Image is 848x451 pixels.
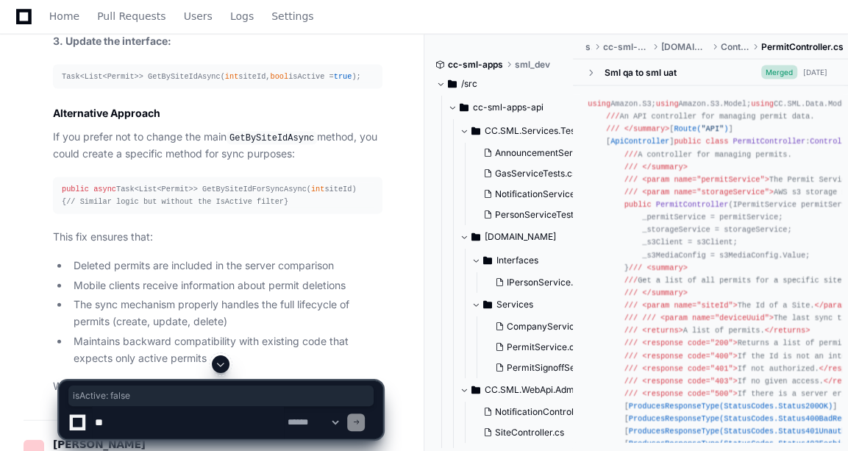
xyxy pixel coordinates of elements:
[448,96,574,119] button: cc-sml-apps-api
[311,185,324,193] span: int
[62,185,89,193] span: public
[606,112,619,121] span: ///
[69,296,382,330] li: The sync mechanism properly handles the full lifecycle of permits (create, update, delete)
[230,12,254,21] span: Logs
[642,175,769,184] span: <param name="permitService">
[448,59,503,71] span: cc-sml-apps
[448,75,457,93] svg: Directory
[624,124,670,133] span: </summary>
[53,35,171,47] strong: 3. Update the interface:
[460,119,586,143] button: CC.SML.Services.Tests/Services
[93,185,116,193] span: async
[477,205,589,225] button: PersonServiceTests.cs
[496,299,533,310] span: Services
[53,129,382,163] p: If you prefer not to change the main method, you could create a specific method for sync purposes:
[225,72,238,81] span: int
[49,12,79,21] span: Home
[661,41,709,53] span: [DOMAIN_NAME]
[460,225,586,249] button: [DOMAIN_NAME]
[642,188,774,196] span: <param name="storageService">
[460,99,468,116] svg: Directory
[69,258,382,274] li: Deleted permits are included in the server comparison
[477,143,589,163] button: AnnouncementServiceTests.cs
[495,168,577,180] span: GasServiceTests.cs
[69,277,382,294] li: Mobile clients receive information about permit deletions
[73,390,369,402] span: isActive: false
[624,150,638,159] span: ///
[624,301,638,310] span: ///
[69,333,382,367] li: Maintains backward compatibility with existing code that expects only active permits
[507,341,579,353] span: PermitService.cs
[473,102,544,113] span: cc-sml-apps-api
[483,252,492,269] svg: Directory
[271,12,313,21] span: Settings
[624,326,810,335] span: A list of permits.
[495,188,608,200] span: NotificationServiceTests.cs
[489,316,601,337] button: CompanyService.cs
[674,124,728,133] span: Route( )
[610,137,669,146] span: ApiController
[642,163,688,171] span: </summary>
[720,41,749,53] span: Controllers
[489,272,589,293] button: IPersonService.cs
[642,326,683,335] span: <returns>
[227,132,317,145] code: GetBySiteIdAsync
[624,188,638,196] span: ///
[270,72,288,81] span: bool
[603,41,649,53] span: cc-sml-apps-api
[642,352,737,361] span: <response code="400">
[706,137,729,146] span: class
[656,200,729,209] span: PermitController
[761,65,797,79] span: Merged
[733,137,806,146] span: PermitController
[461,78,477,90] span: /src
[485,231,556,243] span: [DOMAIN_NAME]
[483,296,492,313] svg: Directory
[507,277,582,288] span: IPersonService.cs
[485,125,586,137] span: CC.SML.Services.Tests/Services
[334,72,352,81] span: true
[751,99,774,108] span: using
[674,137,701,146] span: public
[66,197,284,206] span: // Similar logic but without the IsActive filter
[624,288,638,297] span: ///
[436,72,563,96] button: /src
[495,209,590,221] span: PersonServiceTests.cs
[477,184,589,205] button: NotificationServiceTests.cs
[624,276,638,285] span: ///
[656,99,679,108] span: using
[624,313,638,322] span: ///
[660,313,774,322] span: <param name="deviceUuid">
[606,112,814,121] span: An API controller for managing permit data.
[588,99,610,108] span: using
[496,255,538,266] span: Interfaces
[53,229,382,246] p: This fix ensures that:
[624,326,638,335] span: ///
[184,12,213,21] span: Users
[477,163,589,184] button: GasServiceTests.cs
[471,249,598,272] button: Interfaces
[624,200,652,209] span: public
[624,352,638,361] span: ///
[803,67,827,78] div: [DATE]
[642,288,688,297] span: </summary>
[624,276,847,285] span: Get a list of all permits for a specific site.
[765,326,810,335] span: </returns>
[642,301,737,310] span: <param name="siteId">
[97,12,165,21] span: Pull Requests
[471,228,480,246] svg: Directory
[761,41,844,53] span: PermitController.cs
[624,338,638,347] span: ///
[701,124,724,133] span: "API"
[642,338,737,347] span: <response code="200">
[624,163,638,171] span: ///
[471,122,480,140] svg: Directory
[507,321,591,333] span: CompanyService.cs
[604,67,676,79] div: Sml qa to sml uat
[495,147,624,159] span: AnnouncementServiceTests.cs
[62,71,374,83] div: Task<List<Permit>> GetBySiteIdAsync( siteId, isActive = );
[53,106,382,121] h2: Alternative Approach
[624,150,792,159] span: A controller for managing permits.
[624,175,638,184] span: ///
[585,41,591,53] span: src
